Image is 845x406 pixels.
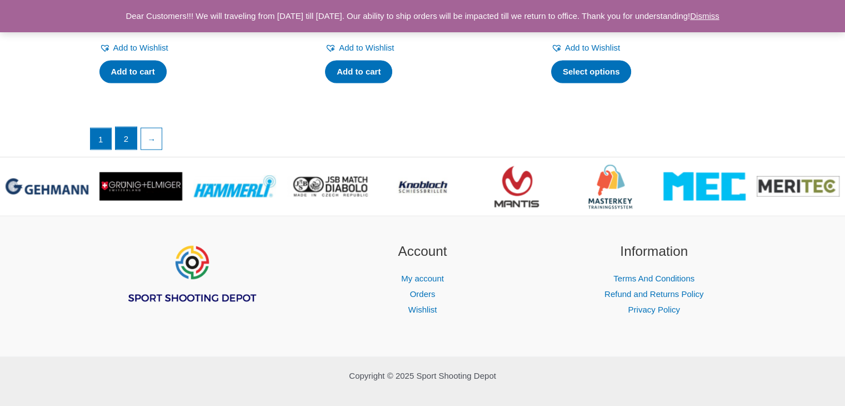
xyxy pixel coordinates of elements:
[408,304,437,314] a: Wishlist
[552,270,756,317] nav: Information
[339,43,394,52] span: Add to Wishlist
[410,289,436,298] a: Orders
[89,241,293,331] aside: Footer Widget 1
[552,241,756,317] aside: Footer Widget 3
[325,40,394,56] a: Add to Wishlist
[141,128,162,149] a: →
[91,128,112,149] span: Page 1
[552,241,756,261] h2: Information
[99,60,167,83] a: Add to cart: “Knobloch set of replacement screws”
[99,40,168,56] a: Add to Wishlist
[551,40,620,56] a: Add to Wishlist
[325,60,392,83] a: Add to cart: “Knobloch Sun Shield”
[613,273,694,283] a: Terms And Conditions
[565,43,620,52] span: Add to Wishlist
[116,127,137,149] a: Page 2
[321,270,524,317] nav: Account
[551,60,632,83] a: Select options for “Knobloch Frame Temple Set”
[89,368,756,383] p: Copyright © 2025 Sport Shooting Depot
[113,43,168,52] span: Add to Wishlist
[321,241,524,317] aside: Footer Widget 2
[628,304,679,314] a: Privacy Policy
[690,11,719,21] a: Dismiss
[604,289,703,298] a: Refund and Returns Policy
[89,126,756,155] nav: Product Pagination
[321,241,524,261] h2: Account
[401,273,444,283] a: My account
